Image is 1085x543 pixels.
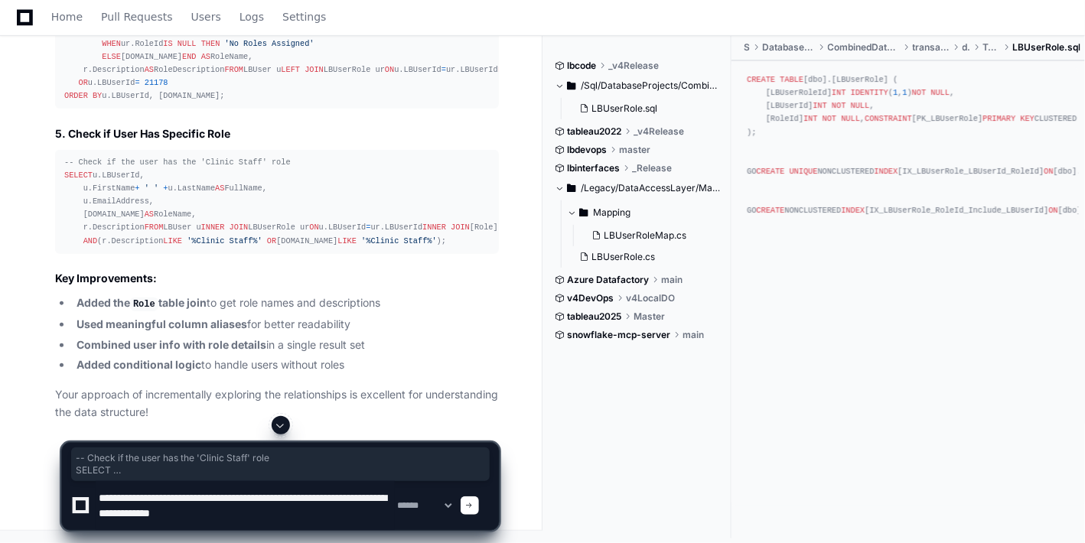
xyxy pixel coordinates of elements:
[634,311,665,323] span: Master
[201,52,210,61] span: AS
[145,78,168,87] span: 21178
[585,225,711,246] button: LBUserRoleMap.cs
[913,41,950,54] span: transactional
[230,223,249,232] span: JOIN
[72,356,499,374] li: to handle users without roles
[567,200,720,225] button: Mapping
[102,52,121,61] span: ELSE
[581,80,720,92] span: /Sql/DatabaseProjects/CombinedDatabaseNew/transactional/dbo/Tables
[51,12,83,21] span: Home
[135,78,139,87] span: =
[930,88,950,97] span: NULL
[76,452,485,476] span: -- Check if the user has the 'Clinic Staff' role SELECT u.LBUserId, u.FirstName + ' ' + u.LastNam...
[789,166,817,175] span: UNIQUE
[145,184,158,193] span: ' '
[72,316,499,333] li: for better readability
[661,274,683,286] span: main
[567,179,576,197] svg: Directory
[555,176,720,200] button: /Legacy/DataAccessLayer/MasterDAL/Models
[72,294,499,313] li: to get role names and descriptions
[77,296,207,309] strong: Added the table join
[1012,41,1080,54] span: LBUserRole.sql
[841,114,860,123] span: NULL
[632,162,672,174] span: _Release
[747,73,1070,217] div: [dbo].[LBUserRole] ( [LBUserRoleId] ( , ) , [LBUserId] , [RoleId] , [PK_LBUserRole] CLUSTERED ([L...
[224,65,243,74] span: FROM
[780,75,803,84] span: TABLE
[567,76,576,95] svg: Directory
[555,73,720,98] button: /Sql/DatabaseProjects/CombinedDatabaseNew/transactional/dbo/Tables
[865,114,912,123] span: CONSTRAINT
[441,65,446,74] span: =
[608,60,659,72] span: _v4Release
[832,88,846,97] span: INT
[64,158,291,167] span: -- Check if the user has the 'Clinic Staff' role
[225,39,314,48] span: 'No Roles Assigned'
[361,236,437,245] span: '%Clinic Staff%'
[163,39,172,48] span: IS
[309,223,318,232] span: ON
[591,102,657,115] span: LBUserRole.sql
[567,162,620,174] span: lbinterfaces
[337,236,357,245] span: LIKE
[912,88,926,97] span: NOT
[187,236,262,245] span: '%Clinic Staff%'
[135,184,139,193] span: +
[1044,166,1053,175] span: ON
[498,65,517,74] span: LEFT
[451,223,470,232] span: JOIN
[841,206,865,215] span: INDEX
[93,91,102,100] span: BY
[982,114,1034,123] span: PRIMARY KEY
[567,125,621,138] span: tableau2022
[573,246,711,268] button: LBUserRole.cs
[163,236,182,245] span: LIKE
[178,39,197,48] span: NULL
[102,39,121,48] span: WHEN
[813,101,826,110] span: INT
[282,12,326,21] span: Settings
[851,101,870,110] span: NULL
[626,292,675,304] span: v4LocalDO
[422,223,446,232] span: INNER
[756,166,784,175] span: CREATE
[239,12,264,21] span: Logs
[72,337,499,354] li: in a single result set
[83,236,97,245] span: AND
[77,338,266,351] strong: Combined user info with role details
[591,251,655,263] span: LBUserRole.cs
[902,88,907,97] span: 1
[579,203,588,222] svg: Directory
[77,358,201,371] strong: Added conditional logic
[130,298,158,311] code: Role
[64,171,93,180] span: SELECT
[823,114,836,123] span: NOT
[385,65,394,74] span: ON
[567,311,621,323] span: tableau2025
[567,274,649,286] span: Azure Datafactory
[64,156,490,248] div: u.LBUserId, u.FirstName u.LastName FullName, u.EmailAddress, [DOMAIN_NAME] RoleName, r.Descriptio...
[828,41,901,54] span: CombinedDatabaseNew
[762,41,815,54] span: DatabaseProjects
[593,206,630,219] span: Mapping
[567,60,596,72] span: lbcode
[163,184,168,193] span: +
[634,125,684,138] span: _v4Release
[101,12,172,21] span: Pull Requests
[145,65,154,74] span: AS
[832,101,846,110] span: NOT
[581,182,720,194] span: /Legacy/DataAccessLayer/MasterDAL/Models
[182,52,196,61] span: END
[567,144,607,156] span: lbdevops
[201,223,225,232] span: INNER
[963,41,971,54] span: dbo
[567,292,614,304] span: v4DevOps
[683,329,704,341] span: main
[55,126,499,141] h2: 5. Check if User Has Specific Role
[145,210,154,219] span: AS
[78,78,87,87] span: OR
[77,317,247,330] strong: Used meaningful column aliases
[64,91,88,100] span: ORDER
[55,271,499,286] h2: Key Improvements:
[281,65,300,74] span: LEFT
